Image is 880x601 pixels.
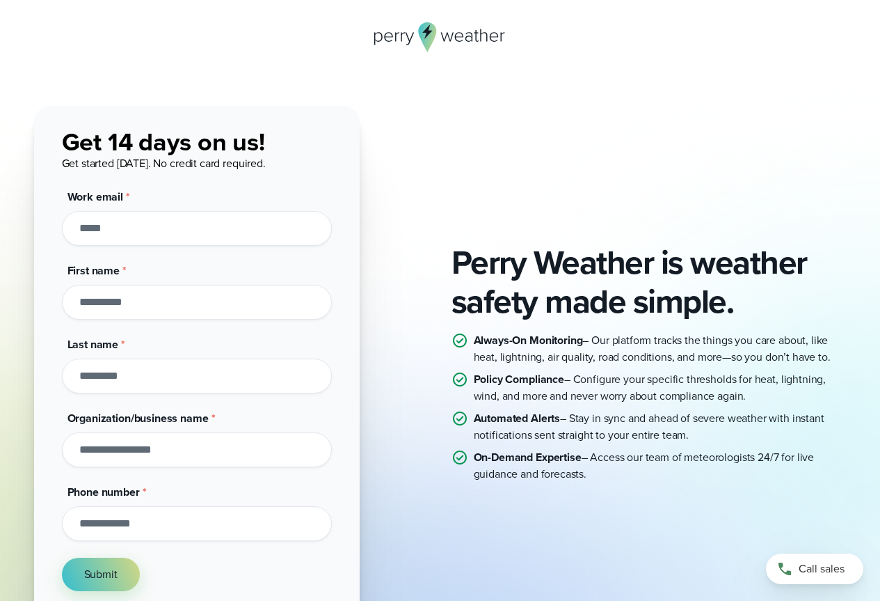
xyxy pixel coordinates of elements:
[62,123,265,160] span: Get 14 days on us!
[474,371,564,387] strong: Policy Compliance
[474,371,847,405] p: – Configure your specific thresholds for heat, lightning, wind, and more and never worry about co...
[766,554,863,584] a: Call sales
[474,410,847,444] p: – Stay in sync and ahead of severe weather with instant notifications sent straight to your entir...
[84,566,118,583] span: Submit
[799,561,845,577] span: Call sales
[474,332,583,348] strong: Always-On Monitoring
[474,332,847,366] p: – Our platform tracks the things you care about, like heat, lightning, air quality, road conditio...
[62,558,140,591] button: Submit
[67,336,119,352] span: Last name
[62,155,266,171] span: Get started [DATE]. No credit card required.
[67,410,209,426] span: Organization/business name
[67,189,123,205] span: Work email
[67,263,120,279] span: First name
[474,410,561,426] strong: Automated Alerts
[474,449,847,483] p: – Access our team of meteorologists 24/7 for live guidance and forecasts.
[67,484,140,500] span: Phone number
[451,243,847,321] h2: Perry Weather is weather safety made simple.
[474,449,582,465] strong: On-Demand Expertise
